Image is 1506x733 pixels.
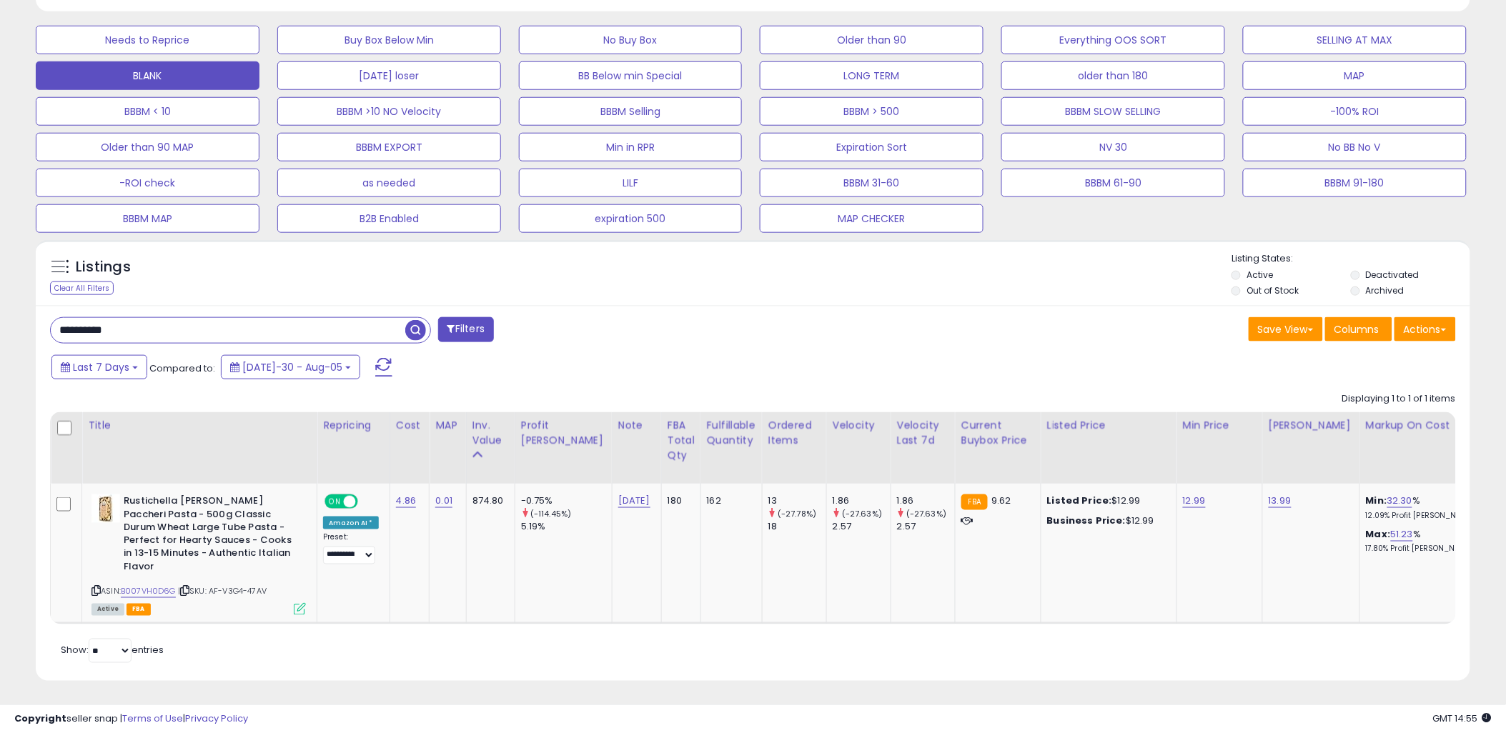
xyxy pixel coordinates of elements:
[1366,269,1420,281] label: Deactivated
[1183,418,1257,433] div: Min Price
[1366,527,1391,541] b: Max:
[277,61,501,90] button: [DATE] loser
[1047,514,1166,527] div: $12.99
[472,494,504,507] div: 874.80
[277,169,501,197] button: as needed
[396,418,424,433] div: Cost
[1269,418,1354,433] div: [PERSON_NAME]
[51,355,147,379] button: Last 7 Days
[618,418,655,433] div: Note
[396,494,417,508] a: 4.86
[178,586,267,597] span: | SKU: AF-V3G4-47AV
[1342,392,1456,406] div: Displaying 1 to 1 of 1 items
[435,494,452,508] a: 0.01
[1366,528,1485,554] div: %
[36,204,259,233] button: BBBM MAP
[1047,514,1126,527] b: Business Price:
[1249,317,1323,341] button: Save View
[521,494,612,507] div: -0.75%
[1247,269,1273,281] label: Active
[1001,61,1225,90] button: older than 180
[991,494,1011,507] span: 9.62
[707,494,751,507] div: 162
[1047,494,1166,507] div: $12.99
[1366,494,1485,521] div: %
[127,604,151,616] span: FBA
[36,97,259,126] button: BBBM < 10
[833,494,891,507] div: 1.86
[438,317,494,342] button: Filters
[760,26,984,54] button: Older than 90
[50,281,114,295] div: Clear All Filters
[1001,133,1225,161] button: NV 30
[61,644,164,657] span: Show: entries
[242,360,342,374] span: [DATE]-30 - Aug-05
[1394,317,1456,341] button: Actions
[277,26,501,54] button: Buy Box Below Min
[707,418,756,448] div: Fulfillable Quantity
[760,169,984,197] button: BBBM 31-60
[36,61,259,90] button: BLANK
[668,418,695,463] div: FBA Total Qty
[91,494,120,523] img: 417DUgok0yL._SL40_.jpg
[760,97,984,126] button: BBBM > 500
[519,133,743,161] button: Min in RPR
[1243,26,1467,54] button: SELLING AT MAX
[1047,418,1171,433] div: Listed Price
[519,61,743,90] button: BB Below min Special
[435,418,460,433] div: MAP
[323,532,379,564] div: Preset:
[519,169,743,197] button: LILF
[519,26,743,54] button: No Buy Box
[1334,322,1379,336] span: Columns
[36,133,259,161] button: Older than 90 MAP
[356,496,379,508] span: OFF
[1243,61,1467,90] button: MAP
[323,418,384,433] div: Repricing
[961,494,988,510] small: FBA
[91,494,306,614] div: ASIN:
[897,494,955,507] div: 1.86
[326,496,344,508] span: ON
[73,360,129,374] span: Last 7 Days
[91,604,124,616] span: All listings currently available for purchase on Amazon
[124,494,297,577] b: Rustichella [PERSON_NAME] Paccheri Pasta - 500g Classic Durum Wheat Large Tube Pasta - Perfect fo...
[1366,494,1387,507] b: Min:
[1325,317,1392,341] button: Columns
[1247,284,1299,296] label: Out of Stock
[277,204,501,233] button: B2B Enabled
[1366,284,1405,296] label: Archived
[842,508,882,519] small: (-27.63%)
[221,355,360,379] button: [DATE]-30 - Aug-05
[1001,169,1225,197] button: BBBM 61-90
[521,418,606,448] div: Profit [PERSON_NAME]
[1366,511,1485,521] p: 12.09% Profit [PERSON_NAME]
[760,133,984,161] button: Expiration Sort
[1391,527,1414,542] a: 51.23
[1232,252,1470,266] p: Listing States:
[833,418,885,433] div: Velocity
[88,418,311,433] div: Title
[768,494,826,507] div: 13
[121,586,176,598] a: B007VH0D6G
[277,97,501,126] button: BBBM >10 NO Velocity
[519,97,743,126] button: BBBM Selling
[149,361,215,375] span: Compared to:
[897,520,955,533] div: 2.57
[760,204,984,233] button: MAP CHECKER
[897,418,949,448] div: Velocity Last 7d
[1387,494,1413,508] a: 32.30
[833,520,891,533] div: 2.57
[768,520,826,533] div: 18
[14,712,248,726] div: seller snap | |
[1243,133,1467,161] button: No BB No V
[668,494,690,507] div: 180
[906,508,946,519] small: (-27.63%)
[1001,26,1225,54] button: Everything OOS SORT
[778,508,816,519] small: (-27.78%)
[122,712,183,725] a: Terms of Use
[14,712,66,725] strong: Copyright
[618,494,650,508] a: [DATE]
[521,520,612,533] div: 5.19%
[1047,494,1112,507] b: Listed Price:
